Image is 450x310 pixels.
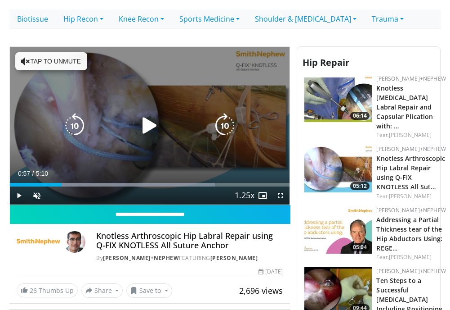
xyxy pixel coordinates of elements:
[10,183,290,187] div: Progress Bar
[36,170,48,177] span: 5:10
[32,170,34,177] span: /
[303,56,349,68] span: Hip Repair
[81,283,123,298] button: Share
[18,170,30,177] span: 0:57
[304,75,372,122] img: 9e8ee752-f27c-48fa-8abe-87618a9a446b.150x105_q85_crop-smart_upscale.jpg
[210,254,258,262] a: [PERSON_NAME]
[350,182,370,190] span: 05:12
[376,215,442,252] a: Addressing a Partial Thickness tear of the Hip Abductors Using: REGE…
[304,75,372,122] a: 06:14
[350,112,370,120] span: 06:14
[10,187,28,205] button: Play
[389,253,432,261] a: [PERSON_NAME]
[376,154,445,191] a: Knotless Arthroscopic Hip Labral Repair using Q-FIX KNOTLESS All Sut…
[254,187,272,205] button: Enable picture-in-picture mode
[10,47,290,205] video-js: Video Player
[15,52,87,70] button: Tap to unmute
[103,254,179,262] a: [PERSON_NAME]+Nephew
[376,253,446,261] div: Feat.
[304,145,372,192] img: 2815a48e-8d1b-462f-bcb9-c1506bbb46b9.150x105_q85_crop-smart_upscale.jpg
[96,254,283,262] div: By FEATURING
[350,243,370,251] span: 05:04
[376,131,446,139] div: Feat.
[376,192,446,201] div: Feat.
[258,268,283,276] div: [DATE]
[376,145,446,153] a: [PERSON_NAME]+Nephew
[126,283,172,298] button: Save to
[304,206,372,254] a: 05:04
[272,187,290,205] button: Fullscreen
[247,9,364,28] a: Shoulder & [MEDICAL_DATA]
[17,231,61,253] img: Smith+Nephew
[64,231,85,253] img: Avatar
[376,206,446,214] a: [PERSON_NAME]+Nephew
[376,84,433,130] a: Knotless [MEDICAL_DATA] Labral Repair and Capsular Plication with: …
[111,9,172,28] a: Knee Recon
[56,9,111,28] a: Hip Recon
[9,9,56,28] a: Biotissue
[17,283,78,297] a: 26 Thumbs Up
[376,75,446,82] a: [PERSON_NAME]+Nephew
[172,9,247,28] a: Sports Medicine
[96,231,283,251] h4: Knotless Arthroscopic Hip Labral Repair using Q-FIX KNOTLESS All Suture Anchor
[389,192,432,200] a: [PERSON_NAME]
[364,9,411,28] a: Trauma
[304,206,372,254] img: 96c48c4b-e2a8-4ec0-b442-5a24c20de5ab.150x105_q85_crop-smart_upscale.jpg
[239,285,283,296] span: 2,696 views
[304,145,372,192] a: 05:12
[389,131,432,139] a: [PERSON_NAME]
[28,187,46,205] button: Unmute
[236,187,254,205] button: Playback Rate
[30,286,37,295] span: 26
[376,267,446,275] a: [PERSON_NAME]+Nephew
